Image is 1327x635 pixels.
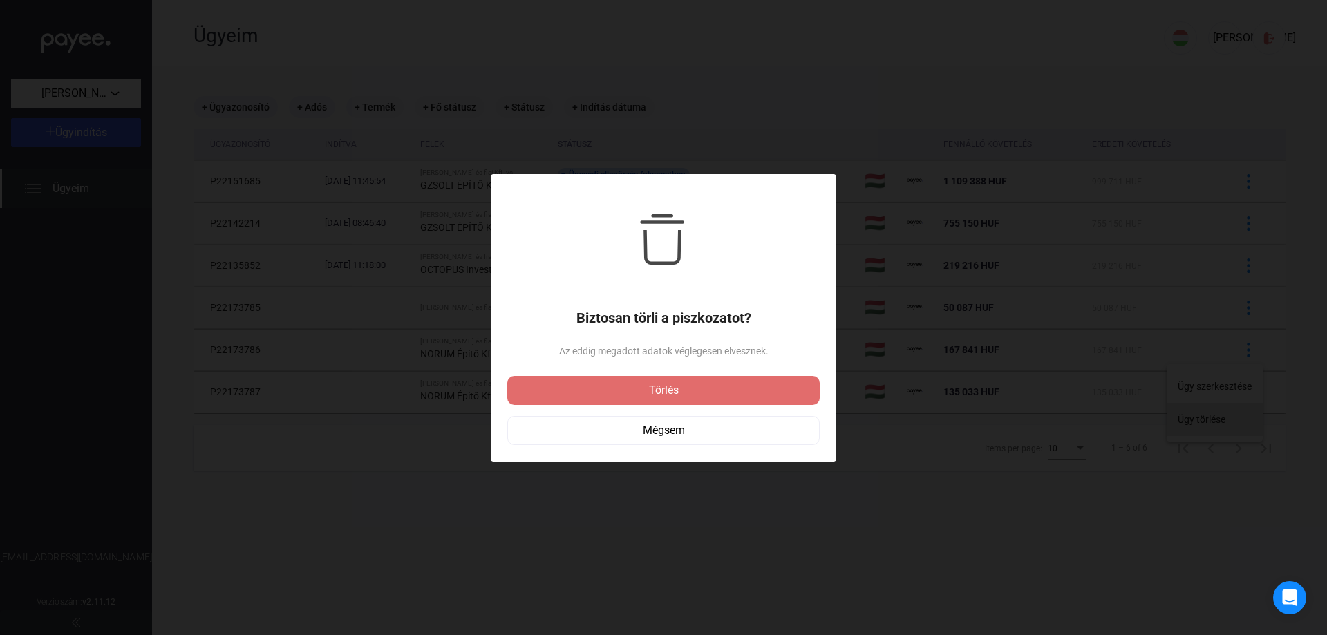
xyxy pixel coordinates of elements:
[511,382,816,399] div: Törlés
[639,214,689,265] img: trash-black
[507,343,820,359] span: Az eddig megadott adatok véglegesen elvesznek.
[512,422,815,439] div: Mégsem
[507,310,820,326] h1: Biztosan törli a piszkozatot?
[1273,581,1306,614] div: Open Intercom Messenger
[507,376,820,405] button: Törlés
[507,416,820,445] button: Mégsem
